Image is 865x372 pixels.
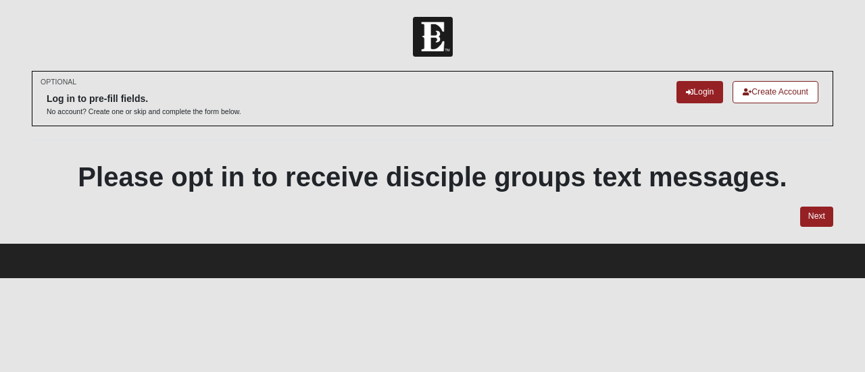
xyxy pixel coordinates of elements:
[800,207,833,226] a: Next
[733,81,818,103] a: Create Account
[676,81,723,103] a: Login
[41,77,76,87] small: OPTIONAL
[47,107,241,117] p: No account? Create one or skip and complete the form below.
[413,17,453,57] img: Church of Eleven22 Logo
[32,161,833,193] h2: Please opt in to receive disciple groups text messages.
[47,93,241,105] h6: Log in to pre-fill fields.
